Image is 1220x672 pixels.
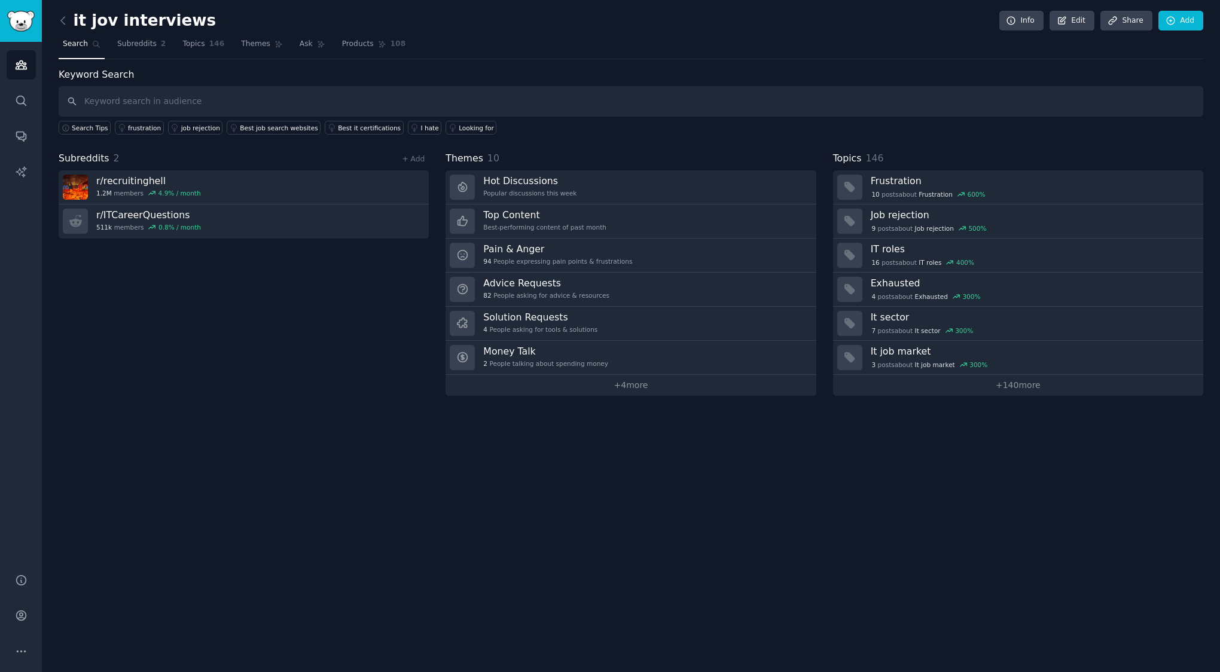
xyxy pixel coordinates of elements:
[871,189,987,200] div: post s about
[915,224,954,233] span: Job rejection
[871,277,1195,289] h3: Exhausted
[63,39,88,50] span: Search
[59,86,1203,117] input: Keyword search in audience
[114,152,120,164] span: 2
[446,273,816,307] a: Advice Requests82People asking for advice & resources
[7,11,35,32] img: GummySearch logo
[115,121,164,135] a: frustration
[446,151,483,166] span: Themes
[483,311,597,323] h3: Solution Requests
[446,239,816,273] a: Pain & Anger94People expressing pain points & frustrations
[483,223,606,231] div: Best-performing content of past month
[1100,11,1152,31] a: Share
[158,189,201,197] div: 4.9 % / month
[446,307,816,341] a: Solution Requests4People asking for tools & solutions
[487,152,499,164] span: 10
[483,325,597,334] div: People asking for tools & solutions
[96,189,112,197] span: 1.2M
[915,292,948,301] span: Exhausted
[446,341,816,375] a: Money Talk2People talking about spending money
[483,175,577,187] h3: Hot Discussions
[63,175,88,200] img: recruitinghell
[833,204,1203,239] a: Job rejection9postsaboutJob rejection500%
[158,223,201,231] div: 0.8 % / month
[871,361,876,369] span: 3
[833,341,1203,375] a: It job market3postsaboutIt job market300%
[96,223,112,231] span: 511k
[969,361,987,369] div: 300 %
[871,209,1195,221] h3: Job rejection
[956,258,974,267] div: 400 %
[962,292,980,301] div: 300 %
[483,291,491,300] span: 82
[408,121,442,135] a: I hate
[300,39,313,50] span: Ask
[59,11,216,30] h2: it jov interviews
[871,325,974,336] div: post s about
[483,359,608,368] div: People talking about spending money
[833,375,1203,396] a: +140more
[483,257,491,265] span: 94
[871,311,1195,323] h3: It sector
[128,124,161,132] div: frustration
[459,124,494,132] div: Looking for
[96,175,201,187] h3: r/ recruitinghell
[871,223,988,234] div: post s about
[871,345,1195,358] h3: It job market
[833,170,1203,204] a: Frustration10postsaboutFrustration600%
[113,35,170,59] a: Subreddits2
[483,243,632,255] h3: Pain & Anger
[871,258,879,267] span: 16
[871,224,876,233] span: 9
[96,189,201,197] div: members
[871,359,989,370] div: post s about
[161,39,166,50] span: 2
[59,69,134,80] label: Keyword Search
[483,209,606,221] h3: Top Content
[446,121,496,135] a: Looking for
[483,291,609,300] div: People asking for advice & resources
[915,326,941,335] span: It sector
[871,291,982,302] div: post s about
[915,361,955,369] span: It job market
[182,39,205,50] span: Topics
[968,224,986,233] div: 500 %
[833,151,862,166] span: Topics
[295,35,330,59] a: Ask
[871,243,1195,255] h3: IT roles
[446,204,816,239] a: Top ContentBest-performing content of past month
[1158,11,1203,31] a: Add
[325,121,403,135] a: Best it certifications
[955,326,973,335] div: 300 %
[483,277,609,289] h3: Advice Requests
[168,121,223,135] a: job rejection
[240,124,318,132] div: Best job search websites
[919,190,953,198] span: Frustration
[483,359,487,368] span: 2
[391,39,406,50] span: 108
[483,345,608,358] h3: Money Talk
[338,124,401,132] div: Best it certifications
[446,170,816,204] a: Hot DiscussionsPopular discussions this week
[865,152,883,164] span: 146
[59,204,429,239] a: r/ITCareerQuestions511kmembers0.8% / month
[178,35,228,59] a: Topics146
[483,189,577,197] div: Popular discussions this week
[237,35,287,59] a: Themes
[96,209,201,221] h3: r/ ITCareerQuestions
[402,155,425,163] a: + Add
[483,257,632,265] div: People expressing pain points & frustrations
[1050,11,1094,31] a: Edit
[59,170,429,204] a: r/recruitinghell1.2Mmembers4.9% / month
[117,39,157,50] span: Subreddits
[871,190,879,198] span: 10
[96,223,201,231] div: members
[241,39,270,50] span: Themes
[59,121,111,135] button: Search Tips
[871,257,975,268] div: post s about
[209,39,225,50] span: 146
[446,375,816,396] a: +4more
[833,239,1203,273] a: IT roles16postsaboutIT roles400%
[59,151,109,166] span: Subreddits
[919,258,941,267] span: IT roles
